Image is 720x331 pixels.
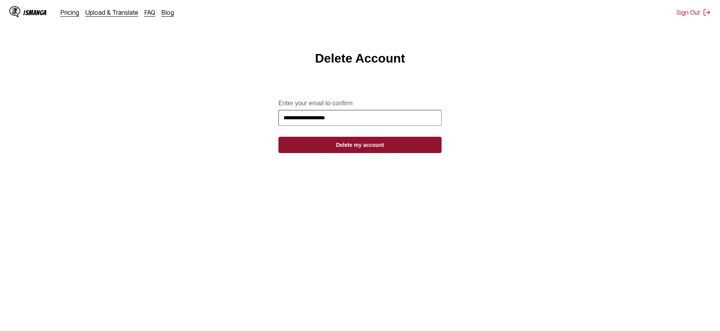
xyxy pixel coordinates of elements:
[278,137,442,153] button: Delete my account
[23,9,47,16] div: IsManga
[162,9,174,16] a: Blog
[703,9,711,16] img: Sign out
[315,51,405,66] h1: Delete Account
[9,6,61,19] a: IsManga LogoIsManga
[61,9,79,16] a: Pricing
[85,9,138,16] a: Upload & Translate
[278,100,442,107] label: Enter your email to confirm
[144,9,155,16] a: FAQ
[677,9,711,16] button: Sign Out
[9,6,20,17] img: IsManga Logo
